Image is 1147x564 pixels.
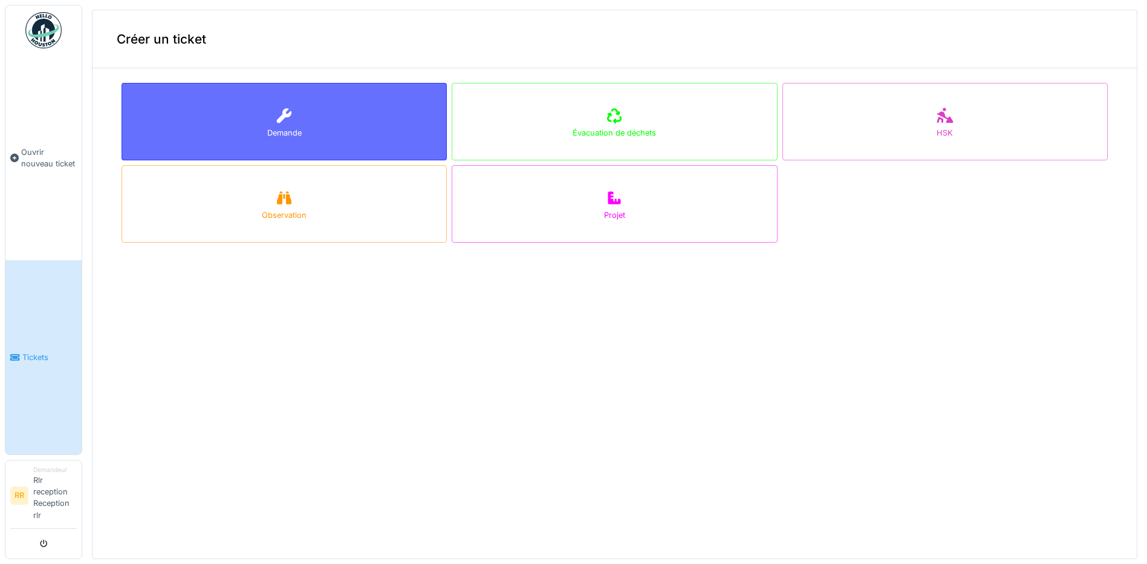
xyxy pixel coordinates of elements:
[5,55,82,260] a: Ouvrir nouveau ticket
[604,209,625,221] div: Projet
[25,12,62,48] img: Badge_color-CXgf-gQk.svg
[10,465,77,529] a: RR DemandeurRlr reception Reception rlr
[937,127,953,139] div: HSK
[33,465,77,526] li: Rlr reception Reception rlr
[10,487,28,505] li: RR
[267,127,302,139] div: Demande
[573,127,656,139] div: Évacuation de déchets
[262,209,307,221] div: Observation
[21,146,77,169] span: Ouvrir nouveau ticket
[22,352,77,363] span: Tickets
[5,260,82,454] a: Tickets
[33,465,77,474] div: Demandeur
[93,10,1137,68] div: Créer un ticket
